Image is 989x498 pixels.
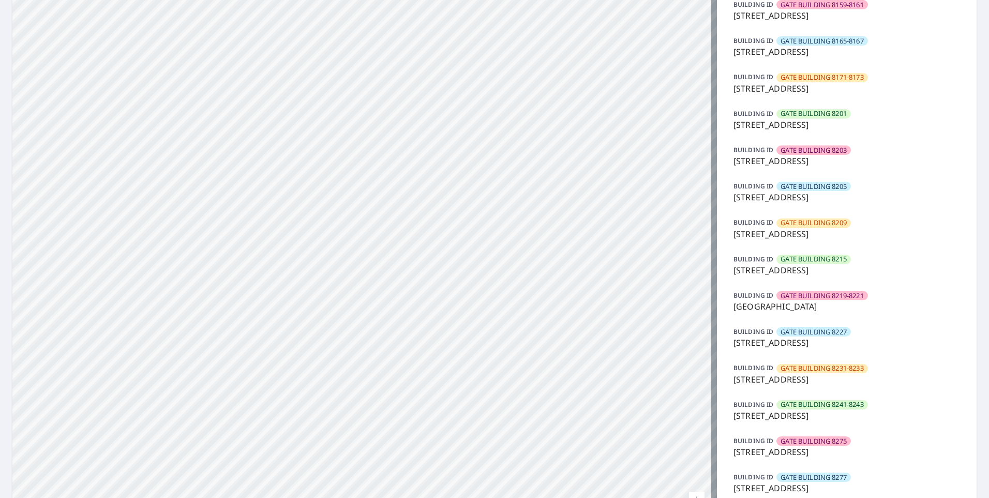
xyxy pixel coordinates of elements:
[733,36,773,45] p: BUILDING ID
[733,218,773,227] p: BUILDING ID
[781,218,847,228] span: GATE BUILDING 8209
[781,109,847,119] span: GATE BUILDING 8201
[733,119,960,131] p: [STREET_ADDRESS]
[733,482,960,494] p: [STREET_ADDRESS]
[781,254,847,264] span: GATE BUILDING 8215
[781,473,847,482] span: GATE BUILDING 8277
[733,327,773,336] p: BUILDING ID
[781,291,863,301] span: GATE BUILDING 8219-8221
[733,82,960,95] p: [STREET_ADDRESS]
[781,72,863,82] span: GATE BUILDING 8171-8173
[733,155,960,167] p: [STREET_ADDRESS]
[733,291,773,300] p: BUILDING ID
[733,145,773,154] p: BUILDING ID
[733,46,960,58] p: [STREET_ADDRESS]
[733,109,773,118] p: BUILDING ID
[733,228,960,240] p: [STREET_ADDRESS]
[733,409,960,422] p: [STREET_ADDRESS]
[781,363,863,373] span: GATE BUILDING 8231-8233
[733,363,773,372] p: BUILDING ID
[733,182,773,191] p: BUILDING ID
[781,145,847,155] span: GATE BUILDING 8203
[733,373,960,386] p: [STREET_ADDRESS]
[781,327,847,337] span: GATE BUILDING 8227
[733,473,773,481] p: BUILDING ID
[781,182,847,192] span: GATE BUILDING 8205
[733,446,960,458] p: [STREET_ADDRESS]
[733,9,960,22] p: [STREET_ADDRESS]
[733,336,960,349] p: [STREET_ADDRESS]
[733,264,960,276] p: [STREET_ADDRESS]
[733,255,773,263] p: BUILDING ID
[733,191,960,203] p: [STREET_ADDRESS]
[733,400,773,409] p: BUILDING ID
[781,36,863,46] span: GATE BUILDING 8165-8167
[781,400,863,409] span: GATE BUILDING 8241-8243
[733,300,960,313] p: [GEOGRAPHIC_DATA]
[733,72,773,81] p: BUILDING ID
[781,436,847,446] span: GATE BUILDING 8275
[733,436,773,445] p: BUILDING ID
